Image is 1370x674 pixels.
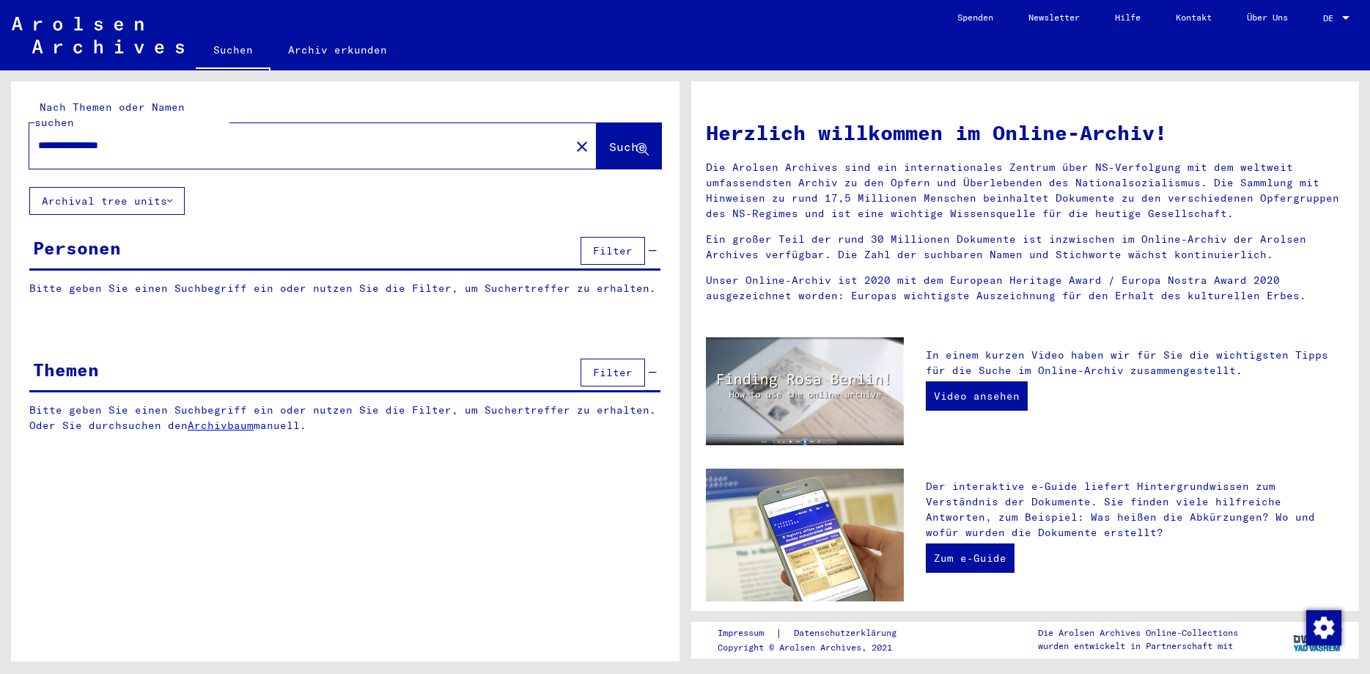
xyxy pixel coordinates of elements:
[593,366,633,379] span: Filter
[196,32,270,70] a: Suchen
[1290,621,1345,658] img: yv_logo.png
[29,187,185,215] button: Archival tree units
[1306,610,1341,645] img: Zustimmung ändern
[926,479,1344,541] p: Der interaktive e-Guide liefert Hintergrundwissen zum Verständnis der Dokumente. Sie finden viele...
[718,641,914,654] p: Copyright © Arolsen Archives, 2021
[706,273,1345,304] p: Unser Online-Archiv ist 2020 mit dem European Heritage Award / Europa Nostra Award 2020 ausgezeic...
[270,32,405,67] a: Archiv erkunden
[33,235,121,261] div: Personen
[29,281,660,296] p: Bitte geben Sie einen Suchbegriff ein oder nutzen Sie die Filter, um Suchertreffer zu erhalten.
[1038,640,1238,653] p: wurden entwickelt in Partnerschaft mit
[12,17,184,54] img: Arolsen_neg.svg
[581,359,645,387] button: Filter
[706,232,1345,263] p: Ein großer Teil der rund 30 Millionen Dokumente ist inzwischen im Online-Archiv der Arolsen Archi...
[33,356,99,383] div: Themen
[609,139,646,154] span: Suche
[593,244,633,257] span: Filter
[597,123,661,169] button: Suche
[188,419,254,432] a: Archivbaum
[1305,609,1341,645] div: Zustimmung ändern
[567,131,597,161] button: Clear
[782,626,914,641] a: Datenschutzerklärung
[718,626,776,641] a: Impressum
[926,348,1344,378] p: In einem kurzen Video haben wir für Sie die wichtigsten Tipps für die Suche im Online-Archiv zusa...
[926,543,1014,573] a: Zum e-Guide
[29,403,661,433] p: Bitte geben Sie einen Suchbegriff ein oder nutzen Sie die Filter, um Suchertreffer zu erhalten. O...
[581,237,645,265] button: Filter
[706,160,1345,221] p: Die Arolsen Archives sind ein internationales Zentrum über NS-Verfolgung mit dem weltweit umfasse...
[706,337,904,445] img: video.jpg
[718,626,914,641] div: |
[1323,13,1339,23] span: DE
[34,100,185,129] mat-label: Nach Themen oder Namen suchen
[1038,626,1238,640] p: Die Arolsen Archives Online-Collections
[706,469,904,601] img: eguide.jpg
[706,117,1345,148] h1: Herzlich willkommen im Online-Archiv!
[926,381,1028,411] a: Video ansehen
[573,138,591,155] mat-icon: close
